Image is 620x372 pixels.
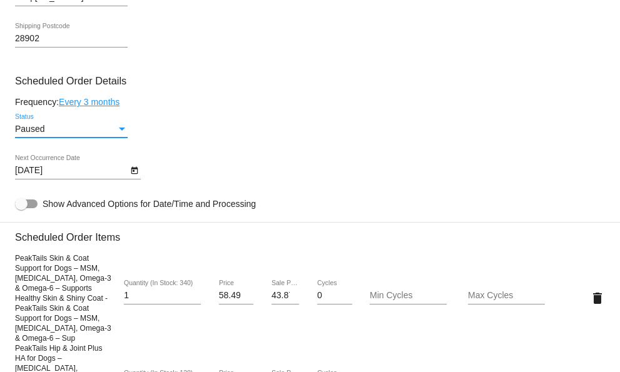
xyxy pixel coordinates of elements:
[15,97,605,107] div: Frequency:
[219,291,254,301] input: Price
[272,291,299,301] input: Sale Price
[128,163,141,176] button: Open calendar
[317,291,352,301] input: Cycles
[15,75,605,87] h3: Scheduled Order Details
[468,291,545,301] input: Max Cycles
[15,254,111,343] span: PeakTails Skin & Coat Support for Dogs – MSM, [MEDICAL_DATA], Omega-3 & Omega-6 – Supports Health...
[15,222,605,243] h3: Scheduled Order Items
[15,166,128,176] input: Next Occurrence Date
[15,34,128,44] input: Shipping Postcode
[124,291,201,301] input: Quantity (In Stock: 340)
[590,291,605,306] mat-icon: delete
[15,124,44,134] span: Paused
[370,291,447,301] input: Min Cycles
[59,97,119,107] a: Every 3 months
[43,198,256,210] span: Show Advanced Options for Date/Time and Processing
[15,124,128,134] mat-select: Status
